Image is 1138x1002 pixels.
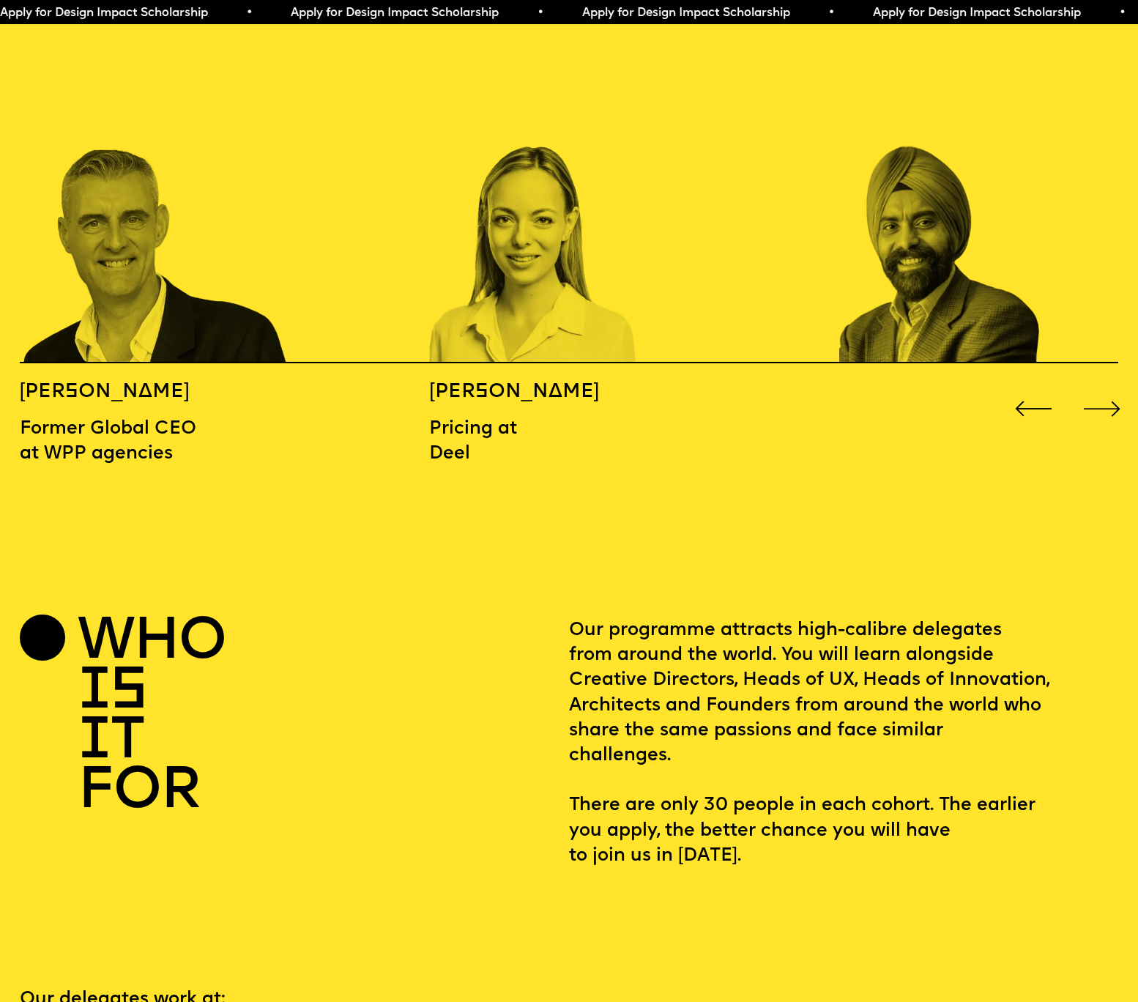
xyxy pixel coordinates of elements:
[569,618,1118,869] p: Our programme attracts high-calibre delegates from around the world. You will learn alongside Cre...
[429,417,702,467] p: Pricing at Deel
[1011,386,1056,431] div: Previous slide
[78,618,191,817] h2: who is it for
[1079,386,1125,431] div: Next slide
[839,45,1112,363] div: 5 / 16
[827,7,833,19] span: •
[429,45,702,363] div: 4 / 16
[1117,7,1124,19] span: •
[20,380,225,405] h5: [PERSON_NAME]
[245,7,251,19] span: •
[20,417,225,467] p: Former Global CEO at WPP agencies
[535,7,542,19] span: •
[20,45,293,363] div: 3 / 16
[429,380,702,405] h5: [PERSON_NAME]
